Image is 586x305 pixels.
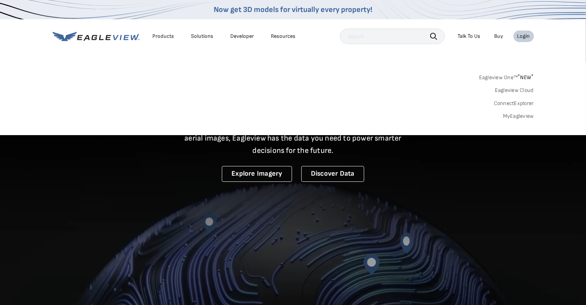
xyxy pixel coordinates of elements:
div: Login [517,33,530,40]
a: Eagleview One™*NEW* [479,72,534,81]
a: Explore Imagery [222,166,292,182]
a: Now get 3D models for virtually every property! [214,5,372,14]
a: MyEagleview [503,113,534,120]
input: Search [340,29,445,44]
div: Talk To Us [458,33,481,40]
a: Eagleview Cloud [495,87,534,94]
span: NEW [518,74,534,81]
a: ConnectExplorer [494,100,534,107]
div: Solutions [191,33,214,40]
a: Developer [231,33,254,40]
p: A new era starts here. Built on more than 3.5 billion high-resolution aerial images, Eagleview ha... [175,120,411,157]
a: Discover Data [301,166,364,182]
a: Buy [495,33,503,40]
div: Products [153,33,174,40]
div: Resources [271,33,296,40]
